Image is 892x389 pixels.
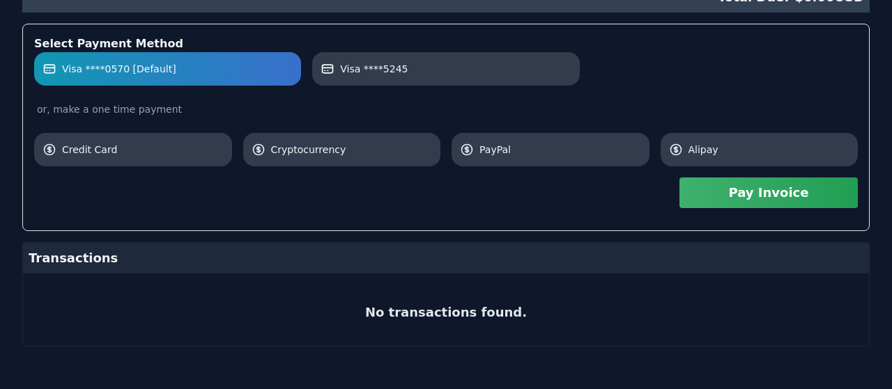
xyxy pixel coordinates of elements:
[679,177,858,208] button: Pay Invoice
[271,143,433,157] span: Cryptocurrency
[689,143,850,157] span: Alipay
[479,143,641,157] span: PayPal
[365,303,527,322] h2: No transactions found.
[34,102,858,116] div: or, make a one time payment
[34,35,858,52] div: Select Payment Method
[62,143,224,157] span: Credit Card
[23,243,869,273] div: Transactions
[62,62,176,76] span: Visa ****0570 [Default]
